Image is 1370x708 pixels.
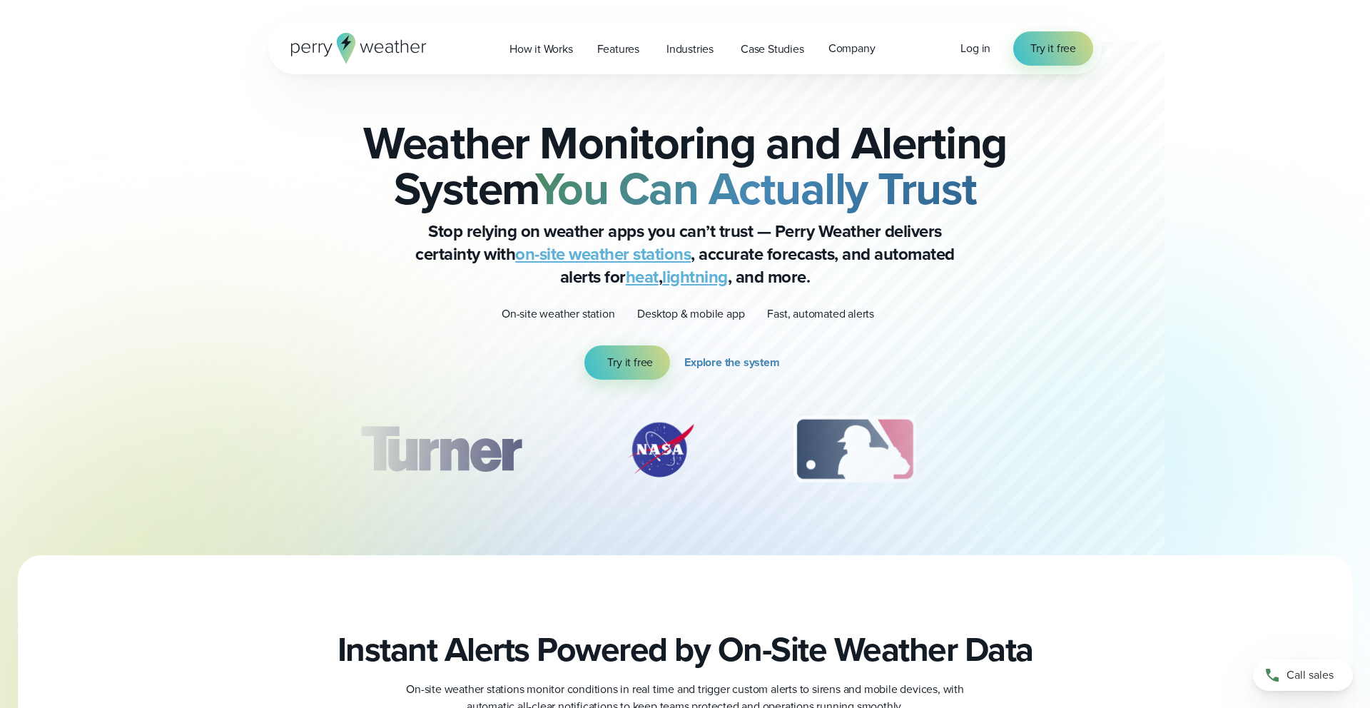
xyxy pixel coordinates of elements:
div: 4 of 12 [999,414,1113,485]
div: 2 of 12 [611,414,711,485]
a: Log in [960,40,990,57]
img: NASA.svg [611,414,711,485]
a: lightning [662,264,728,290]
span: Case Studies [741,41,804,58]
strong: You Can Actually Trust [535,155,977,222]
p: On-site weather station [502,305,614,323]
h2: Instant Alerts Powered by On-Site Weather Data [338,629,1033,669]
span: Log in [960,40,990,56]
span: Try it free [607,354,653,371]
a: Try it free [584,345,670,380]
img: MLB.svg [779,414,930,485]
span: How it Works [509,41,573,58]
a: How it Works [497,34,585,64]
a: Case Studies [729,34,816,64]
span: Industries [666,41,714,58]
span: Features [597,41,639,58]
a: on-site weather stations [515,241,691,267]
a: Explore the system [684,345,785,380]
a: Try it free [1013,31,1093,66]
span: Try it free [1030,40,1076,57]
img: Turner-Construction_1.svg [340,414,542,485]
p: Fast, automated alerts [767,305,874,323]
span: Company [828,40,876,57]
p: Desktop & mobile app [637,305,744,323]
p: Stop relying on weather apps you can’t trust — Perry Weather delivers certainty with , accurate f... [400,220,970,288]
img: PGA.svg [999,414,1113,485]
h2: Weather Monitoring and Alerting System [340,120,1030,211]
span: Call sales [1287,667,1334,684]
a: heat [626,264,659,290]
div: slideshow [340,414,1030,492]
div: 1 of 12 [340,414,542,485]
div: 3 of 12 [779,414,930,485]
a: Call sales [1253,659,1353,691]
span: Explore the system [684,354,779,371]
